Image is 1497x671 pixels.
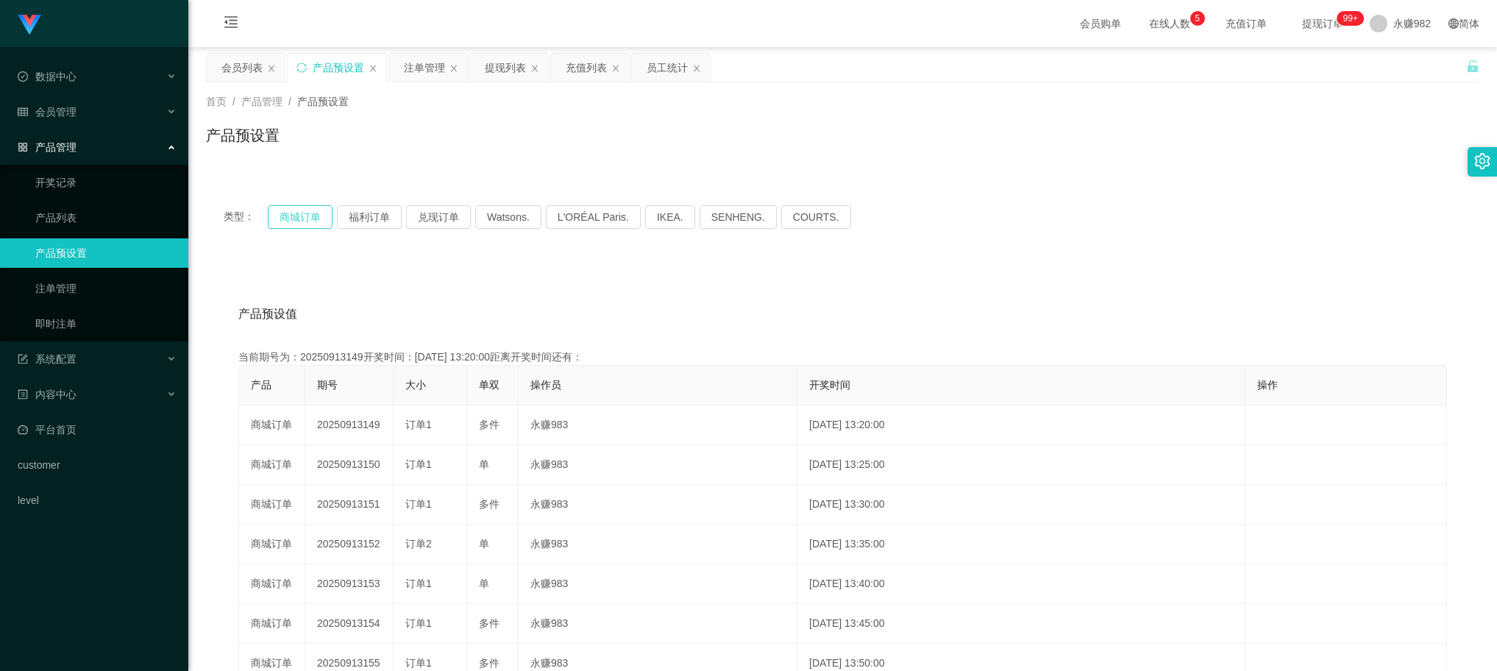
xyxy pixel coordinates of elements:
i: 图标: form [18,354,28,364]
td: 商城订单 [239,445,305,485]
span: 多件 [479,657,499,669]
i: 图标: appstore-o [18,142,28,152]
td: 商城订单 [239,405,305,445]
span: 操作 [1257,379,1278,391]
div: 充值列表 [566,54,607,82]
div: 提现列表 [485,54,526,82]
a: 开奖记录 [35,168,177,197]
span: 开奖时间 [809,379,850,391]
a: level [18,486,177,515]
span: 订单1 [405,498,432,510]
i: 图标: check-circle-o [18,71,28,82]
span: 单 [479,538,489,550]
span: 单双 [479,379,499,391]
td: [DATE] 13:30:00 [797,485,1245,525]
p: 5 [1195,11,1200,26]
span: 产品管理 [18,141,77,153]
td: 永赚983 [519,485,797,525]
div: 当前期号为：20250913149开奖时间：[DATE] 13:20:00距离开奖时间还有： [238,349,1447,365]
span: / [232,96,235,107]
sup: 283 [1337,11,1363,26]
button: 商城订单 [268,205,333,229]
i: 图标: close [530,64,539,73]
i: 图标: global [1448,18,1459,29]
span: 订单1 [405,458,432,470]
span: 内容中心 [18,388,77,400]
span: 首页 [206,96,227,107]
td: [DATE] 13:45:00 [797,604,1245,644]
span: 多件 [479,419,499,430]
a: customer [18,450,177,480]
span: 订单2 [405,538,432,550]
button: L'ORÉAL Paris. [546,205,641,229]
td: 商城订单 [239,485,305,525]
span: 订单1 [405,617,432,629]
td: 永赚983 [519,564,797,604]
td: 20250913152 [305,525,394,564]
sup: 5 [1190,11,1205,26]
span: 提现订单 [1295,18,1351,29]
td: [DATE] 13:20:00 [797,405,1245,445]
i: 图标: menu-fold [206,1,256,48]
td: 20250913150 [305,445,394,485]
td: 20250913151 [305,485,394,525]
td: 20250913149 [305,405,394,445]
i: 图标: unlock [1466,60,1479,73]
i: 图标: close [692,64,701,73]
a: 产品预设置 [35,238,177,268]
td: 商城订单 [239,525,305,564]
span: 订单1 [405,419,432,430]
span: 订单1 [405,578,432,589]
i: 图标: close [267,64,276,73]
button: IKEA. [645,205,695,229]
i: 图标: sync [296,63,307,73]
h1: 产品预设置 [206,124,280,146]
span: 在线人数 [1142,18,1198,29]
button: 福利订单 [337,205,402,229]
span: 产品 [251,379,271,391]
span: 多件 [479,617,499,629]
img: logo.9652507e.png [18,15,41,35]
td: [DATE] 13:40:00 [797,564,1245,604]
a: 注单管理 [35,274,177,303]
button: Watsons. [475,205,541,229]
td: [DATE] 13:25:00 [797,445,1245,485]
i: 图标: table [18,107,28,117]
span: 操作员 [530,379,561,391]
a: 即时注单 [35,309,177,338]
span: 产品预设置 [297,96,349,107]
td: 20250913153 [305,564,394,604]
td: [DATE] 13:35:00 [797,525,1245,564]
span: 大小 [405,379,426,391]
i: 图标: setting [1474,153,1490,169]
div: 产品预设置 [313,54,364,82]
span: 充值订单 [1218,18,1274,29]
td: 永赚983 [519,445,797,485]
span: 数据中心 [18,71,77,82]
div: 会员列表 [221,54,263,82]
span: 单 [479,578,489,589]
div: 注单管理 [404,54,445,82]
button: SENHENG. [700,205,777,229]
span: 会员管理 [18,106,77,118]
div: 员工统计 [647,54,688,82]
a: 产品列表 [35,203,177,232]
td: 20250913154 [305,604,394,644]
span: 产品管理 [241,96,282,107]
td: 永赚983 [519,405,797,445]
td: 商城订单 [239,604,305,644]
i: 图标: close [449,64,458,73]
span: 订单1 [405,657,432,669]
span: 产品预设值 [238,305,297,323]
span: / [288,96,291,107]
span: 期号 [317,379,338,391]
td: 商城订单 [239,564,305,604]
i: 图标: close [611,64,620,73]
td: 永赚983 [519,604,797,644]
span: 单 [479,458,489,470]
i: 图标: profile [18,389,28,400]
span: 类型： [224,205,268,229]
button: 兑现订单 [406,205,471,229]
i: 图标: close [369,64,377,73]
span: 多件 [479,498,499,510]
